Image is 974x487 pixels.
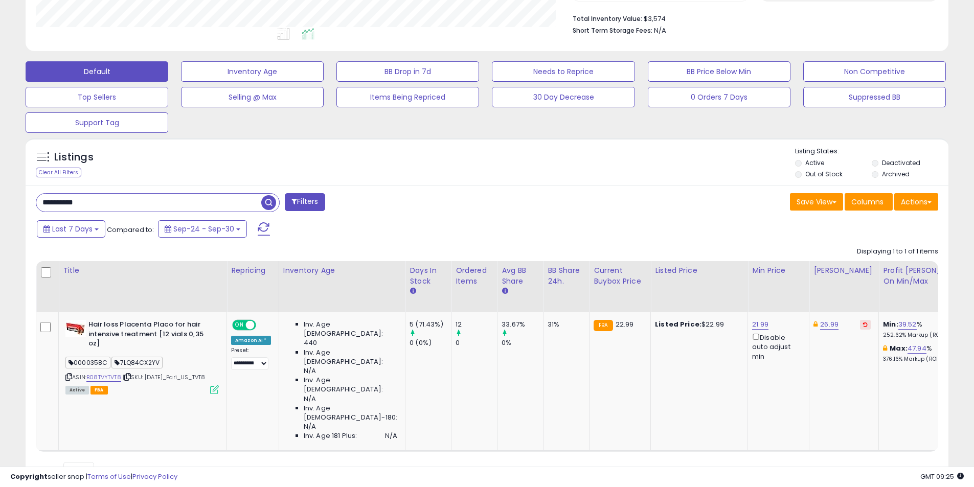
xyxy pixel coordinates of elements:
b: Total Inventory Value: [573,14,642,23]
b: Short Term Storage Fees: [573,26,652,35]
label: Active [805,158,824,167]
span: 2025-10-8 09:25 GMT [920,472,964,481]
p: 376.16% Markup (ROI) [883,356,968,363]
label: Deactivated [882,158,920,167]
span: | SKU: [DATE]_Pari_US_TVT8 [123,373,205,381]
span: Columns [851,197,884,207]
div: Displaying 1 to 1 of 1 items [857,247,938,257]
label: Out of Stock [805,170,843,178]
div: BB Share 24h. [548,265,585,287]
small: FBA [594,320,613,331]
div: 31% [548,320,581,329]
div: 5 (71.43%) [410,320,451,329]
span: N/A [304,395,316,404]
span: Inv. Age [DEMOGRAPHIC_DATA]: [304,376,397,394]
button: Default [26,61,168,82]
b: Min: [883,319,898,329]
div: $22.99 [655,320,740,329]
span: 0000358C [65,357,110,368]
span: All listings currently available for purchase on Amazon [65,386,89,395]
a: Terms of Use [87,472,131,481]
p: 252.62% Markup (ROI) [883,332,968,339]
span: N/A [304,422,316,431]
div: Ordered Items [456,265,493,287]
b: Max: [890,343,908,353]
div: 0% [502,338,543,347]
div: 0 [456,338,497,347]
button: 0 Orders 7 Days [648,87,790,107]
button: BB Drop in 7d [336,61,479,82]
span: Compared to: [107,225,154,235]
b: Hair loss Placenta Placo for hair intensive treatment [12 vials 0,35 oz] [88,320,213,351]
img: 41fvvpt8kIL._SL40_.jpg [65,320,86,337]
div: Profit [PERSON_NAME] on Min/Max [883,265,971,287]
div: Days In Stock [410,265,447,287]
button: Top Sellers [26,87,168,107]
button: Inventory Age [181,61,324,82]
span: N/A [304,366,316,376]
button: 30 Day Decrease [492,87,635,107]
div: Current Buybox Price [594,265,646,287]
div: Min Price [752,265,805,276]
a: 47.94 [908,343,926,354]
span: Inv. Age 181 Plus: [304,431,357,440]
strong: Copyright [10,472,48,481]
span: FBA [90,386,108,395]
span: 440 [304,338,317,347]
div: Title [63,265,222,276]
a: Privacy Policy [132,472,177,481]
li: $3,574 [573,12,931,24]
span: Last 7 Days [52,224,93,234]
div: Preset: [231,347,271,370]
div: % [883,344,968,363]
a: 39.52 [898,319,917,330]
span: OFF [255,321,271,330]
span: 7LQ84CX2YV [111,357,163,368]
span: Inv. Age [DEMOGRAPHIC_DATA]-180: [304,404,397,422]
a: 21.99 [752,319,768,330]
button: Support Tag [26,112,168,133]
button: Last 7 Days [37,220,105,238]
a: B08TVYTVT8 [86,373,121,382]
button: Non Competitive [803,61,946,82]
div: ASIN: [65,320,219,393]
button: BB Price Below Min [648,61,790,82]
small: Avg BB Share. [502,287,508,296]
span: Inv. Age [DEMOGRAPHIC_DATA]: [304,348,397,366]
button: Actions [894,193,938,211]
div: 0 (0%) [410,338,451,347]
small: Days In Stock. [410,287,416,296]
b: Listed Price: [655,319,701,329]
span: N/A [654,26,666,35]
span: Show: entries [43,465,117,475]
button: Columns [845,193,893,211]
div: Inventory Age [283,265,401,276]
button: Save View [790,193,843,211]
div: Listed Price [655,265,743,276]
div: % [883,320,968,339]
div: 12 [456,320,497,329]
div: Disable auto adjust min [752,332,801,361]
div: 33.67% [502,320,543,329]
span: 22.99 [616,319,634,329]
span: N/A [385,431,397,440]
div: Amazon AI * [231,336,271,345]
button: Items Being Repriced [336,87,479,107]
div: Repricing [231,265,275,276]
div: Clear All Filters [36,168,81,177]
span: ON [233,321,246,330]
button: Needs to Reprice [492,61,635,82]
button: Selling @ Max [181,87,324,107]
button: Sep-24 - Sep-30 [158,220,247,238]
button: Filters [285,193,325,211]
span: Inv. Age [DEMOGRAPHIC_DATA]: [304,320,397,338]
h5: Listings [54,150,94,165]
span: Sep-24 - Sep-30 [173,224,234,234]
label: Archived [882,170,910,178]
div: [PERSON_NAME] [813,265,874,276]
div: seller snap | | [10,472,177,482]
a: 26.99 [820,319,839,330]
p: Listing States: [795,147,948,156]
button: Suppressed BB [803,87,946,107]
div: Avg BB Share [502,265,539,287]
